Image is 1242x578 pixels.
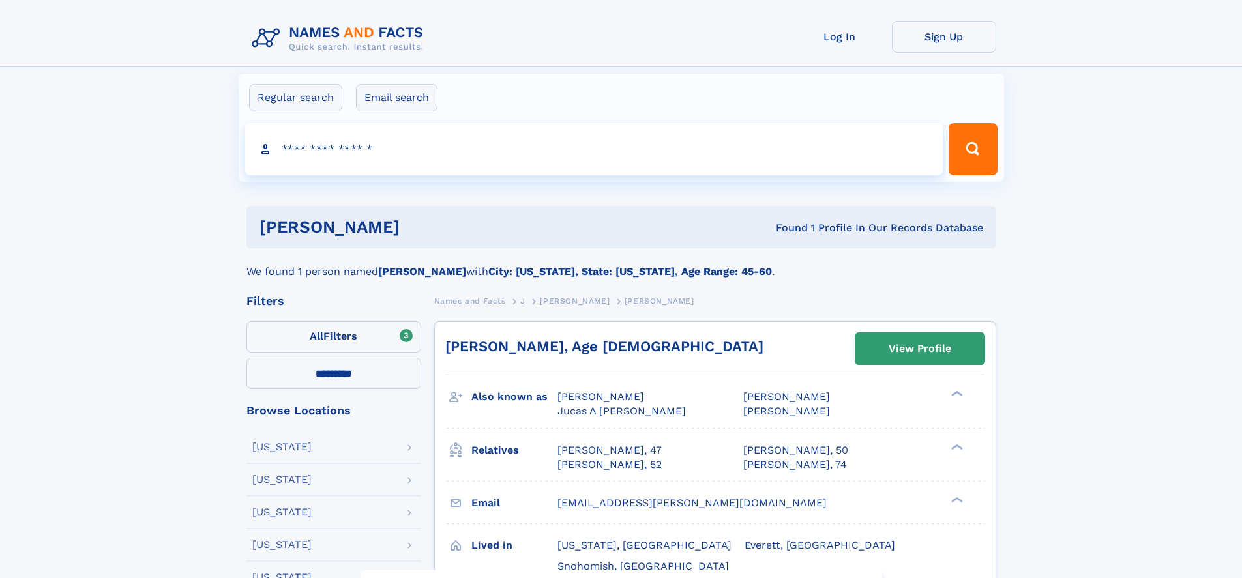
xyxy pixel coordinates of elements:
span: [EMAIL_ADDRESS][PERSON_NAME][DOMAIN_NAME] [557,497,827,509]
input: search input [245,123,943,175]
img: Logo Names and Facts [246,21,434,56]
div: ❯ [948,442,964,451]
label: Filters [246,321,421,353]
button: Search Button [949,123,997,175]
span: Everett, [GEOGRAPHIC_DATA] [745,539,895,551]
div: ❯ [948,495,964,504]
a: [PERSON_NAME], 47 [557,443,662,457]
span: [PERSON_NAME] [625,296,694,306]
span: Jucas A [PERSON_NAME] [557,405,686,417]
a: [PERSON_NAME], 74 [743,457,847,472]
a: Sign Up [892,21,996,53]
div: [US_STATE] [252,540,312,550]
div: View Profile [889,334,951,364]
div: [US_STATE] [252,442,312,452]
div: [US_STATE] [252,507,312,517]
h3: Also known as [471,386,557,408]
b: [PERSON_NAME] [378,265,466,278]
div: Found 1 Profile In Our Records Database [587,221,983,235]
label: Email search [356,84,437,111]
h1: [PERSON_NAME] [259,219,588,235]
div: [US_STATE] [252,474,312,485]
span: All [310,330,323,342]
h3: Lived in [471,534,557,556]
div: Browse Locations [246,405,421,416]
a: [PERSON_NAME], 50 [743,443,848,457]
div: Filters [246,295,421,307]
a: Names and Facts [434,293,506,309]
span: J [520,296,525,306]
a: [PERSON_NAME] [540,293,610,309]
div: ❯ [948,390,964,398]
div: We found 1 person named with . [246,248,996,280]
span: [US_STATE], [GEOGRAPHIC_DATA] [557,539,732,551]
span: [PERSON_NAME] [557,390,644,403]
b: City: [US_STATE], State: [US_STATE], Age Range: 45-60 [488,265,772,278]
span: Snohomish, [GEOGRAPHIC_DATA] [557,560,729,572]
h3: Email [471,492,557,514]
h3: Relatives [471,439,557,461]
span: [PERSON_NAME] [743,405,830,417]
a: J [520,293,525,309]
span: [PERSON_NAME] [743,390,830,403]
a: View Profile [855,333,984,364]
a: [PERSON_NAME], 52 [557,457,662,472]
label: Regular search [249,84,342,111]
a: [PERSON_NAME], Age [DEMOGRAPHIC_DATA] [445,338,763,354]
a: Log In [788,21,892,53]
span: [PERSON_NAME] [540,296,610,306]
